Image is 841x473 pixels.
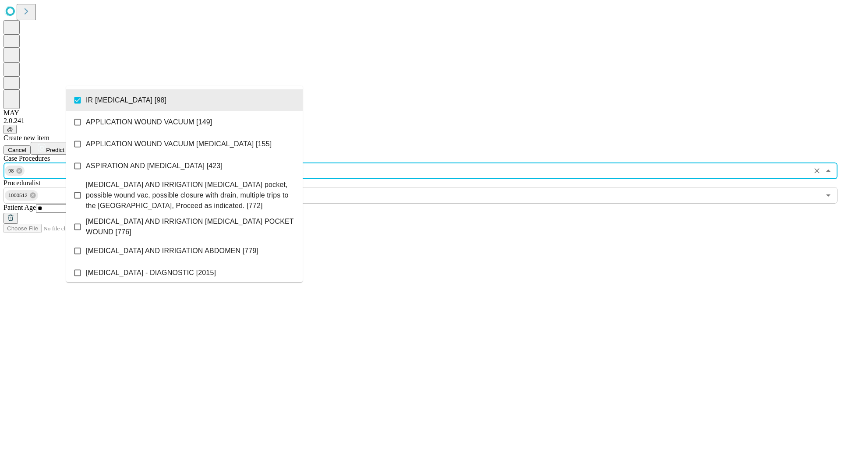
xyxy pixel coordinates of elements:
[4,125,17,134] button: @
[8,147,26,153] span: Cancel
[86,180,296,211] span: [MEDICAL_DATA] AND IRRIGATION [MEDICAL_DATA] pocket, possible wound vac, possible closure with dr...
[46,147,64,153] span: Predict
[4,117,837,125] div: 2.0.241
[31,142,71,155] button: Predict
[86,117,212,127] span: APPLICATION WOUND VACUUM [149]
[822,165,834,177] button: Close
[5,166,18,176] span: 98
[4,179,40,187] span: Proceduralist
[4,134,49,141] span: Create new item
[86,216,296,237] span: [MEDICAL_DATA] AND IRRIGATION [MEDICAL_DATA] POCKET WOUND [776]
[4,155,50,162] span: Scheduled Procedure
[7,126,13,133] span: @
[811,165,823,177] button: Clear
[5,190,38,201] div: 1000512
[4,109,837,117] div: MAY
[86,139,272,149] span: APPLICATION WOUND VACUUM [MEDICAL_DATA] [155]
[5,166,25,176] div: 98
[86,246,258,256] span: [MEDICAL_DATA] AND IRRIGATION ABDOMEN [779]
[86,268,216,278] span: [MEDICAL_DATA] - DIAGNOSTIC [2015]
[86,95,166,106] span: IR [MEDICAL_DATA] [98]
[822,189,834,201] button: Open
[86,161,223,171] span: ASPIRATION AND [MEDICAL_DATA] [423]
[4,204,36,211] span: Patient Age
[4,145,31,155] button: Cancel
[5,191,31,201] span: 1000512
